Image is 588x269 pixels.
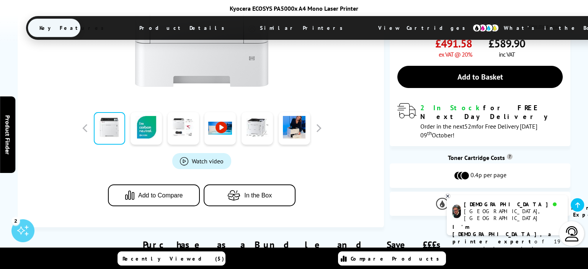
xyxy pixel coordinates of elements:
b: I'm [DEMOGRAPHIC_DATA], a printer expert [452,223,554,245]
span: Order in the next for Free Delivery [DATE] 09 October! [420,122,537,139]
p: of 19 years! I can help you choose the right product [452,223,562,267]
span: In the Box [244,192,272,199]
button: Add to Compare [108,184,200,206]
div: Kyocera ECOSYS PA5000x A4 Mono Laser Printer [26,5,562,12]
span: ex VAT @ 20% [439,51,472,58]
span: 2 In Stock [420,103,483,112]
div: [DEMOGRAPHIC_DATA] [464,201,562,208]
div: 2 [11,217,20,225]
span: 0.4p per page [470,171,506,180]
img: cmyk-icon.svg [472,24,499,32]
a: Product_All_Videos [172,153,231,169]
span: Recently Viewed (5) [122,255,224,262]
img: user-headset-light.svg [564,226,580,241]
a: Recently Viewed (5) [118,251,225,266]
span: Add to Compare [138,192,183,199]
div: for FREE Next Day Delivery [420,103,563,121]
img: chris-livechat.png [452,205,461,218]
sup: Cost per page [507,154,513,160]
span: 52m [464,122,476,130]
span: Product Finder [4,115,11,154]
span: Similar Printers [248,19,358,37]
span: Product Details [128,19,240,37]
button: In the Box [204,184,296,206]
button: View Cartridges [395,197,565,210]
span: View Cartridges [367,18,484,38]
img: Cartridges [436,198,474,210]
div: Toner Cartridge Costs [390,154,570,161]
a: Compare Products [338,251,446,266]
span: Key Features [28,19,119,37]
div: [GEOGRAPHIC_DATA], [GEOGRAPHIC_DATA] [464,208,562,222]
span: Watch video [192,157,224,165]
a: Add to Basket [397,66,563,88]
span: inc VAT [499,51,515,58]
span: Compare Products [351,255,443,262]
div: modal_delivery [397,103,563,139]
div: Purchase as a Bundle and Save £££s [18,227,570,264]
sup: th [427,130,432,137]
